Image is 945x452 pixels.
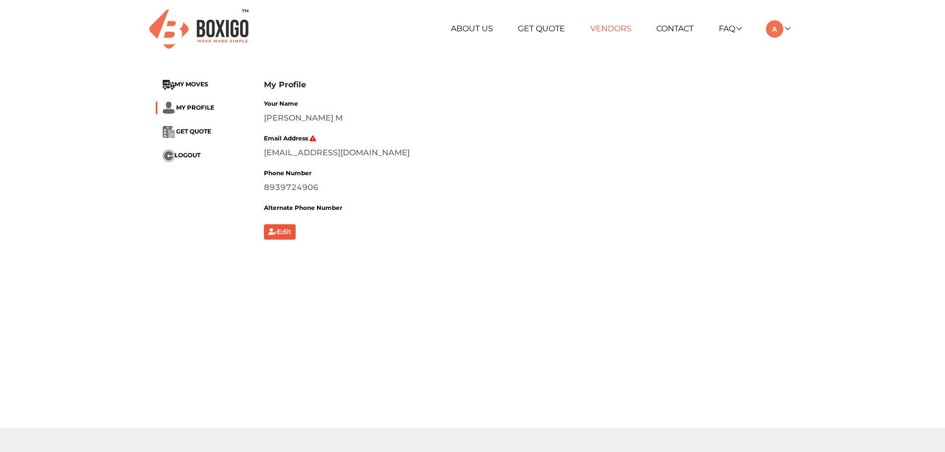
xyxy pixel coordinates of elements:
[175,80,208,88] span: MY MOVES
[656,24,693,33] a: Contact
[163,128,211,135] a: ... GET QUOTE
[163,102,175,114] img: ...
[518,24,565,33] a: Get Quote
[264,99,298,108] label: Your Name
[163,80,175,90] img: ...
[264,134,316,143] label: Email Address
[176,104,214,111] span: MY PROFILE
[264,80,790,89] h3: My Profile
[264,169,312,178] label: Phone Number
[264,147,790,159] div: [EMAIL_ADDRESS][DOMAIN_NAME]
[163,126,175,138] img: ...
[176,128,211,135] span: GET QUOTE
[163,104,214,111] a: ... MY PROFILE
[451,24,493,33] a: About Us
[149,9,249,49] img: Boxigo
[590,24,631,33] a: Vendors
[264,224,296,240] button: Edit
[163,80,208,88] a: ...MY MOVES
[264,203,342,212] label: Alternate Phone Number
[163,150,175,162] img: ...
[719,24,741,33] a: FAQ
[264,182,790,194] div: 8939724906
[163,150,200,162] button: ...LOGOUT
[264,112,790,124] div: [PERSON_NAME] M
[175,151,200,159] span: LOGOUT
